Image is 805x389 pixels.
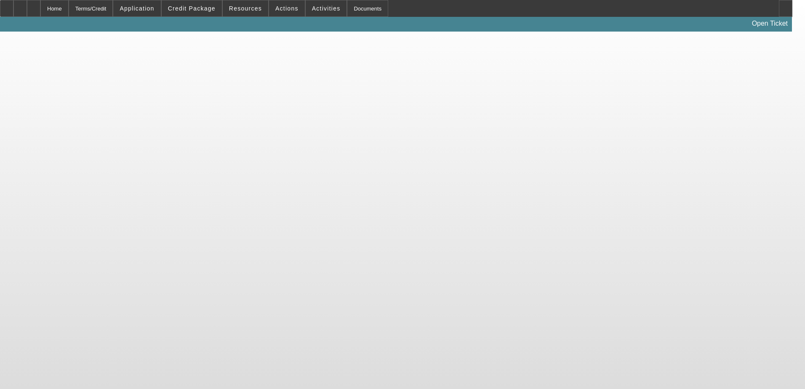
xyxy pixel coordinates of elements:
button: Resources [223,0,268,16]
span: Application [120,5,154,12]
a: Open Ticket [749,16,791,31]
button: Credit Package [162,0,222,16]
button: Activities [306,0,347,16]
button: Actions [269,0,305,16]
span: Resources [229,5,262,12]
span: Credit Package [168,5,216,12]
span: Activities [312,5,341,12]
span: Actions [275,5,299,12]
button: Application [113,0,160,16]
